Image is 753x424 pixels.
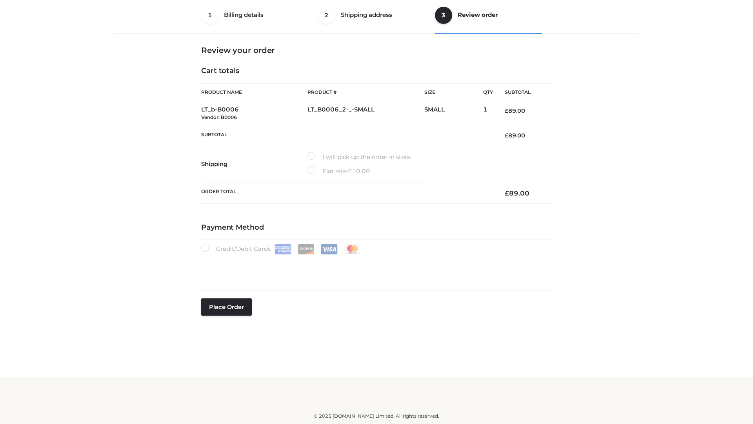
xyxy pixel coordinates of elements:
h4: Payment Method [201,223,552,232]
td: 1 [483,101,493,126]
h3: Review your order [201,46,552,55]
td: LT_B0006_2-_-SMALL [307,101,424,126]
th: Subtotal [201,126,493,145]
th: Product Name [201,83,307,101]
bdi: 10.00 [348,167,370,175]
bdi: 89.00 [505,132,525,139]
bdi: 89.00 [505,107,525,114]
th: Product # [307,83,424,101]
label: Credit/Debit Cards [201,244,362,254]
bdi: 89.00 [505,189,529,197]
img: Mastercard [344,244,361,254]
th: Shipping [201,145,307,183]
th: Subtotal [493,84,552,101]
span: £ [348,167,352,175]
th: Order Total [201,183,493,204]
label: I will pick up the order in store. [307,152,412,162]
button: Place order [201,298,252,316]
th: Qty [483,83,493,101]
img: Visa [321,244,338,254]
label: Flat rate: [307,166,370,176]
span: £ [505,132,508,139]
td: LT_b-B0006 [201,101,307,126]
td: SMALL [424,101,483,126]
img: Discover [298,244,315,254]
img: Amex [275,244,291,254]
th: Size [424,84,479,101]
div: © 2025 [DOMAIN_NAME] Limited. All rights reserved. [116,412,637,420]
span: £ [505,189,509,197]
h4: Cart totals [201,67,552,75]
small: Vendor: B0006 [201,114,237,120]
span: £ [505,107,508,114]
iframe: Secure payment input frame [200,253,550,281]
